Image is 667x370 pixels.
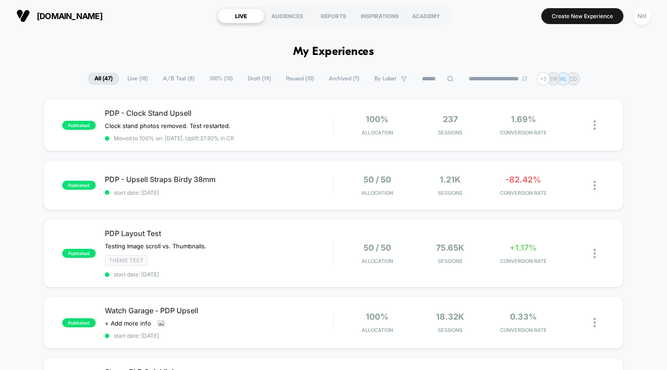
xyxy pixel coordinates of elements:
span: +1.17% [510,243,537,252]
p: ML [559,75,567,82]
div: REPORTS [310,9,357,23]
div: ACADEMY [403,9,449,23]
span: PDP - Upsell Straps Birdy 38mm [105,175,333,184]
div: AUDIENCES [264,9,310,23]
span: 50 / 50 [363,243,391,252]
img: close [593,249,596,258]
span: published [62,121,96,130]
span: By Label [374,75,396,82]
span: Testing Image scroll vs. Thumbnails. [105,242,206,250]
span: published [62,249,96,258]
span: 100% [366,312,388,321]
span: 100% [366,114,388,124]
span: PDP - Clock Stand Upsell [105,109,333,118]
span: start date: [DATE] [105,271,333,278]
div: + 5 [537,72,550,85]
span: Paused ( 10 ) [279,73,321,85]
span: -82.42% [505,175,541,184]
div: NH [633,7,651,25]
img: close [593,318,596,327]
span: Allocation [362,129,393,136]
span: Sessions [416,258,485,264]
span: CONVERSION RATE [489,129,558,136]
button: NH [630,7,653,25]
img: close [593,181,596,190]
span: All ( 47 ) [88,73,119,85]
span: 75.65k [436,243,464,252]
span: + Add more info [105,320,151,327]
span: Moved to 100% on: [DATE] . Uplift: 27.92% in CR [114,135,234,142]
span: 1.69% [511,114,536,124]
span: A/B Test ( 8 ) [156,73,201,85]
span: start date: [DATE] [105,189,333,196]
h1: My Experiences [293,45,374,59]
img: end [522,76,527,81]
p: CD [569,75,577,82]
span: published [62,318,96,327]
span: [DOMAIN_NAME] [37,11,103,21]
img: close [593,120,596,130]
p: KW [549,75,558,82]
button: [DOMAIN_NAME] [14,9,105,23]
span: PDP Layout Test [105,229,333,238]
span: CONVERSION RATE [489,327,558,333]
div: LIVE [218,9,264,23]
img: Visually logo [16,9,30,23]
span: 237 [443,114,458,124]
span: 50 / 50 [363,175,391,184]
span: Sessions [416,190,485,196]
span: Clock stand photos removed. Test restarted. [105,122,231,129]
span: Sessions [416,129,485,136]
button: Create New Experience [541,8,623,24]
span: Watch Garage - PDP Upsell [105,306,333,315]
span: 1.21k [440,175,461,184]
span: Sessions [416,327,485,333]
span: CONVERSION RATE [489,258,558,264]
span: Theme Test [105,255,147,266]
span: 18.32k [436,312,464,321]
span: 0.33% [510,312,537,321]
span: Live ( 18 ) [121,73,155,85]
span: 100% ( 10 ) [203,73,240,85]
span: Allocation [362,190,393,196]
span: Draft ( 19 ) [241,73,278,85]
span: CONVERSION RATE [489,190,558,196]
span: Allocation [362,258,393,264]
span: published [62,181,96,190]
span: Allocation [362,327,393,333]
span: start date: [DATE] [105,332,333,339]
div: INSPIRATIONS [357,9,403,23]
span: Archived ( 7 ) [322,73,366,85]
